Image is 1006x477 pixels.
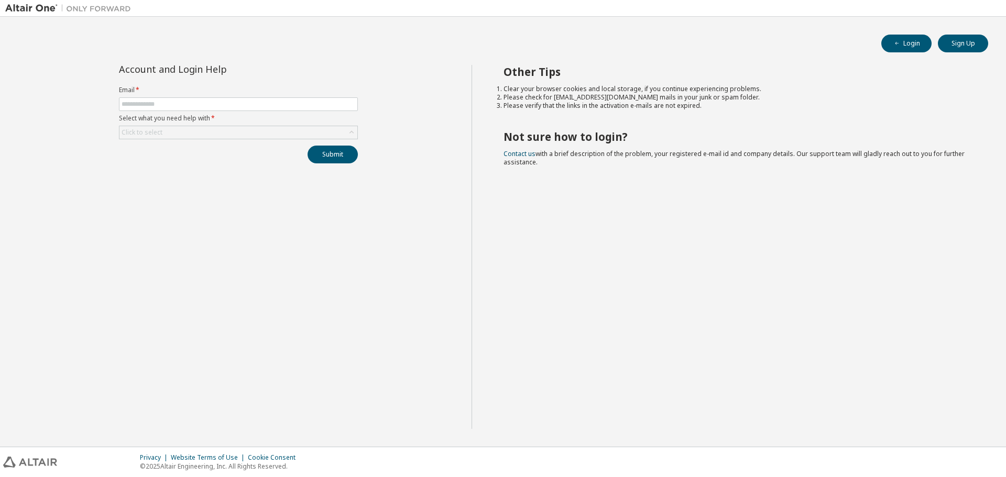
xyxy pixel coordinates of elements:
div: Click to select [122,128,162,137]
li: Please verify that the links in the activation e-mails are not expired. [504,102,970,110]
div: Website Terms of Use [171,453,248,462]
a: Contact us [504,149,535,158]
div: Privacy [140,453,171,462]
li: Please check for [EMAIL_ADDRESS][DOMAIN_NAME] mails in your junk or spam folder. [504,93,970,102]
div: Click to select [119,126,357,139]
img: Altair One [5,3,136,14]
button: Sign Up [938,35,988,52]
p: © 2025 Altair Engineering, Inc. All Rights Reserved. [140,462,302,471]
img: altair_logo.svg [3,457,57,468]
h2: Not sure how to login? [504,130,970,143]
label: Email [119,86,358,94]
label: Select what you need help with [119,114,358,123]
div: Account and Login Help [119,65,310,73]
button: Login [881,35,932,52]
span: with a brief description of the problem, your registered e-mail id and company details. Our suppo... [504,149,965,167]
div: Cookie Consent [248,453,302,462]
button: Submit [308,146,358,163]
h2: Other Tips [504,65,970,79]
li: Clear your browser cookies and local storage, if you continue experiencing problems. [504,85,970,93]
